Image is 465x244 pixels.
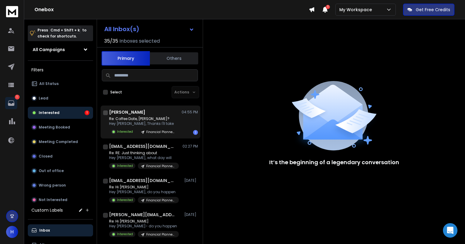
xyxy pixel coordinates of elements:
p: Inbox [39,228,50,233]
p: Interested [117,232,133,236]
p: Financial Planner/Wealth Advisors [146,232,175,237]
img: tab_keywords_by_traffic_grey.svg [60,35,65,40]
button: Interested1 [28,107,93,119]
p: Financial Planner/Wealth Advisors [146,198,175,203]
button: Meeting Booked [28,121,93,133]
p: Interested [117,129,133,134]
h1: [EMAIL_ADDRESS][DOMAIN_NAME] [109,143,176,149]
a: 1 [5,97,17,109]
p: Hey [PERSON_NAME]- do you happen [109,224,179,229]
img: website_grey.svg [10,16,15,21]
p: It’s the beginning of a legendary conversation [269,158,399,167]
div: v 4.0.25 [17,10,30,15]
p: Lead [39,96,48,101]
button: All Campaigns [28,44,93,56]
h1: [EMAIL_ADDRESS][DOMAIN_NAME] [109,177,176,184]
label: Select [110,90,122,95]
div: Domain: [URL] [16,16,43,21]
p: Re: RE: Just thinking about [109,151,179,155]
button: Others [150,52,198,65]
p: Out of office [39,168,64,173]
p: Interested [39,110,60,115]
p: Financial Planner/Wealth Advisors [146,164,175,168]
h1: [PERSON_NAME] [109,109,145,115]
div: Keywords by Traffic [67,36,102,40]
div: 1 [193,130,198,135]
p: Get Free Credits [416,7,450,13]
p: Not Interested [39,197,67,202]
button: Primary [102,51,150,66]
button: Out of office [28,165,93,177]
p: Re: Hi [PERSON_NAME] [109,185,179,190]
h3: Filters [28,66,93,74]
button: Lead [28,92,93,104]
p: My Workspace [339,7,374,13]
button: H [6,226,18,238]
div: Domain Overview [23,36,54,40]
button: Inbox [28,224,93,236]
button: Meeting Completed [28,136,93,148]
p: Meeting Completed [39,139,78,144]
button: All Inbox(s) [99,23,199,35]
div: Open Intercom Messenger [443,223,457,238]
p: Hey [PERSON_NAME], Thanks I'll take [109,121,179,126]
p: Closed [39,154,53,159]
p: Interested [117,164,133,168]
p: Interested [117,198,133,202]
img: logo_orange.svg [10,10,15,15]
h3: Custom Labels [31,207,63,213]
button: All Status [28,78,93,90]
h1: Onebox [34,6,309,13]
p: Wrong person [39,183,66,188]
h1: [PERSON_NAME][EMAIL_ADDRESS][DOMAIN_NAME] [109,212,176,218]
p: 04:55 PM [182,110,198,115]
p: 1 [15,95,20,99]
span: 35 / 35 [104,37,118,45]
p: Hey [PERSON_NAME], do you happen [109,190,179,194]
p: All Status [39,81,59,86]
button: Closed [28,150,93,162]
p: Meeting Booked [39,125,70,130]
img: tab_domain_overview_orange.svg [16,35,21,40]
p: [DATE] [184,212,198,217]
p: Financial Planner/Wealth Advisors [146,130,175,134]
div: 1 [85,110,89,115]
p: 02:27 PM [182,144,198,149]
span: Cmd + Shift + k [50,27,81,34]
button: Get Free Credits [403,4,454,16]
p: Re: Hi [PERSON_NAME] [109,219,179,224]
p: [DATE] [184,178,198,183]
p: Hey [PERSON_NAME], what day will [109,155,179,160]
p: Press to check for shortcuts. [37,27,86,39]
button: Wrong person [28,179,93,191]
p: Re: Coffee Date, [PERSON_NAME]? [109,116,179,121]
h1: All Campaigns [33,47,65,53]
button: Not Interested [28,194,93,206]
h3: Inboxes selected [119,37,160,45]
img: logo [6,6,18,17]
span: 1 [326,5,330,9]
h1: All Inbox(s) [104,26,139,32]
